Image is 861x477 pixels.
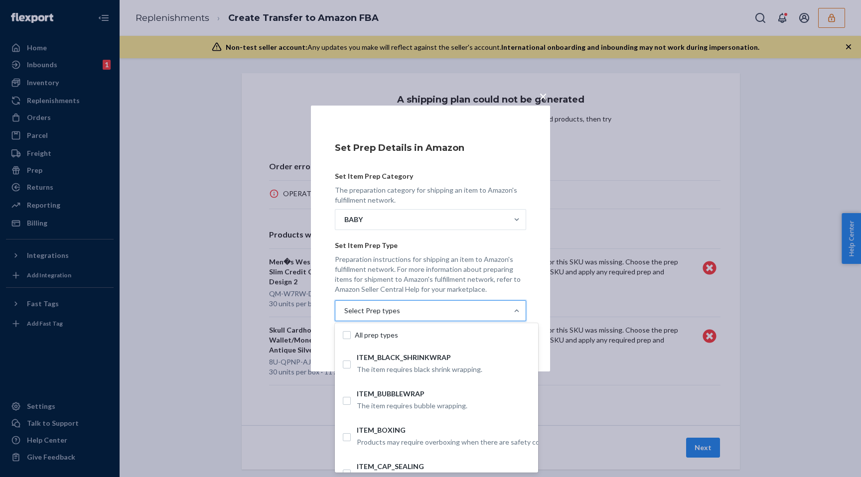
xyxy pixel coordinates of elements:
input: Select Prep typesAll prep typesITEM_BLACK_SHRINKWRAPThe item requires black shrink wrapping.ITEM_... [343,306,344,316]
p: ITEM_BOXING [357,425,530,435]
p: ITEM_BLACK_SHRINKWRAP [357,353,530,362]
span: × [539,88,547,105]
p: BABY [344,215,363,225]
p: ITEM_BUBBLEWRAP [357,389,530,399]
p: Preparation instructions for shipping an item to Amazon's fulfillment network. For more informati... [335,254,526,294]
p: Products may require overboxing when there are safety concerns over sharp items, fragile items, h... [357,437,530,447]
p: Set Item Prep Type [335,240,526,250]
span: All prep types [355,330,530,340]
h2: Set Prep Details in Amazon [335,135,526,160]
p: The item requires bubble wrapping. [357,401,530,411]
p: ITEM_CAP_SEALING [357,462,530,472]
p: The item requires black shrink wrapping. [357,364,530,374]
p: Set Item Prep Category [335,171,526,181]
div: Select Prep types [344,306,400,316]
p: The preparation category for shipping an item to Amazon's fulfillment network. [335,185,526,205]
